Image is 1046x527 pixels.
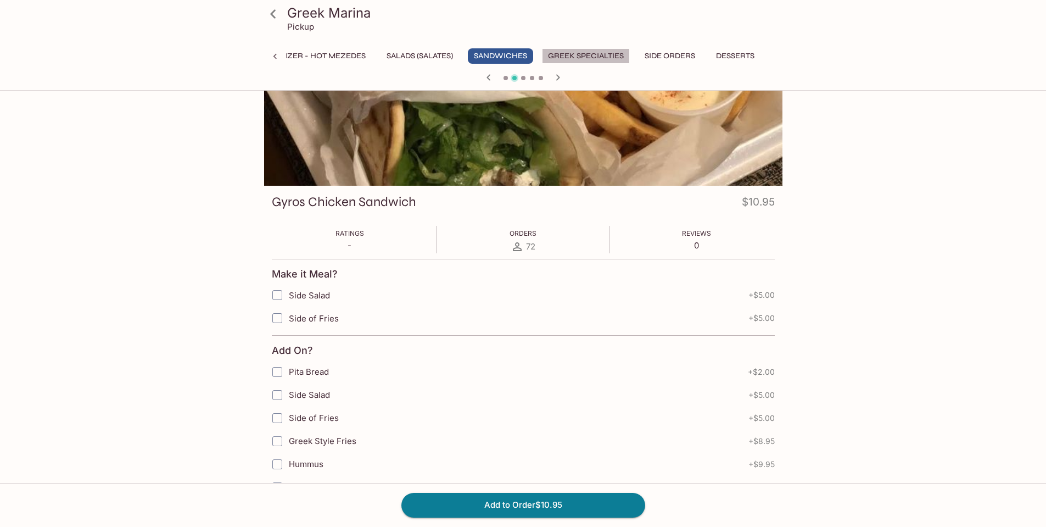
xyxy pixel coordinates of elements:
[287,4,778,21] h3: Greek Marina
[682,229,711,237] span: Reviews
[289,459,323,469] span: Hummus
[468,48,533,64] button: Sandwiches
[748,291,775,299] span: + $5.00
[289,436,356,446] span: Greek Style Fries
[639,48,701,64] button: Side Orders
[272,268,338,280] h4: Make it Meal?
[289,313,339,324] span: Side of Fries
[542,48,630,64] button: Greek Specialties
[748,437,775,446] span: + $8.95
[289,482,315,492] span: Falafel
[748,368,775,376] span: + $2.00
[272,193,416,210] h3: Gyros Chicken Sandwich
[381,48,459,64] button: Salads (Salates)
[510,229,536,237] span: Orders
[748,314,775,323] span: + $5.00
[289,390,330,400] span: Side Salad
[335,240,364,251] p: -
[335,229,364,237] span: Ratings
[264,40,782,186] div: Gyros Chicken Sandwich
[289,367,329,377] span: Pita Bread
[710,48,760,64] button: Desserts
[289,290,330,301] span: Side Salad
[289,413,339,423] span: Side of Fries
[748,414,775,423] span: + $5.00
[401,493,645,517] button: Add to Order$10.95
[272,345,313,357] h4: Add On?
[682,240,711,251] p: 0
[748,460,775,469] span: + $9.95
[742,193,775,215] h4: $10.95
[526,241,535,252] span: 72
[287,21,314,32] p: Pickup
[748,391,775,400] span: + $5.00
[255,48,372,64] button: Appetizer - Hot Mezedes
